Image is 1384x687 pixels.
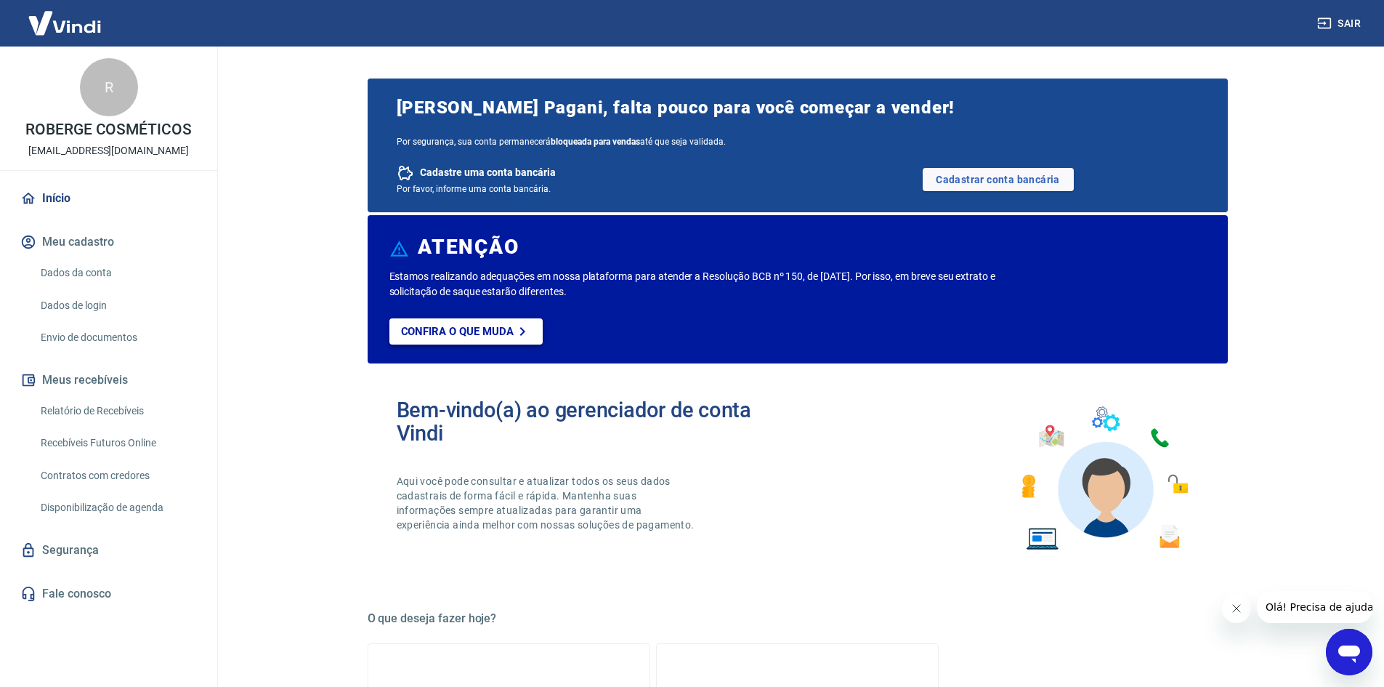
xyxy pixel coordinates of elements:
[420,166,556,180] span: Cadastre uma conta bancária
[389,269,1043,300] p: Estamos realizando adequações em nossa plataforma para atender a Resolução BCB nº 150, de [DATE]....
[35,323,200,353] a: Envio de documentos
[401,325,514,338] p: Confira o que muda
[35,461,200,491] a: Contratos com credores
[28,143,189,158] p: [EMAIL_ADDRESS][DOMAIN_NAME]
[17,578,200,610] a: Fale conosco
[17,534,200,566] a: Segurança
[35,291,200,321] a: Dados de login
[397,184,551,194] span: Por favor, informe uma conta bancária.
[35,493,200,523] a: Disponibilização de agenda
[418,240,519,254] h6: ATENÇÃO
[397,398,798,445] h2: Bem-vindo(a) ao gerenciador de conta Vindi
[397,137,1199,147] span: Por segurança, sua conta permanecerá até que seja validada.
[9,10,122,22] span: Olá! Precisa de ajuda?
[25,122,192,137] p: ROBERGE COSMÉTICOS
[551,137,640,147] b: bloqueada para vendas
[1314,10,1367,37] button: Sair
[1326,629,1372,675] iframe: Botão para abrir a janela de mensagens
[1257,591,1372,623] iframe: Mensagem da empresa
[35,428,200,458] a: Recebíveis Futuros Online
[397,474,697,532] p: Aqui você pode consultar e atualizar todos os seus dados cadastrais de forma fácil e rápida. Mant...
[397,96,1199,119] span: [PERSON_NAME] Pagani, falta pouco para você começar a vender!
[368,611,1228,626] h5: O que deseja fazer hoje?
[389,318,543,345] a: Confira o que muda
[17,1,112,45] img: Vindi
[1222,594,1251,623] iframe: Fechar mensagem
[80,58,138,116] div: R
[17,364,200,396] button: Meus recebíveis
[35,258,200,288] a: Dados da conta
[17,226,200,258] button: Meu cadastro
[923,168,1074,191] a: Cadastrar conta bancária
[17,182,200,214] a: Início
[1008,398,1199,559] img: Imagem de um avatar masculino com diversos icones exemplificando as funcionalidades do gerenciado...
[35,396,200,426] a: Relatório de Recebíveis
